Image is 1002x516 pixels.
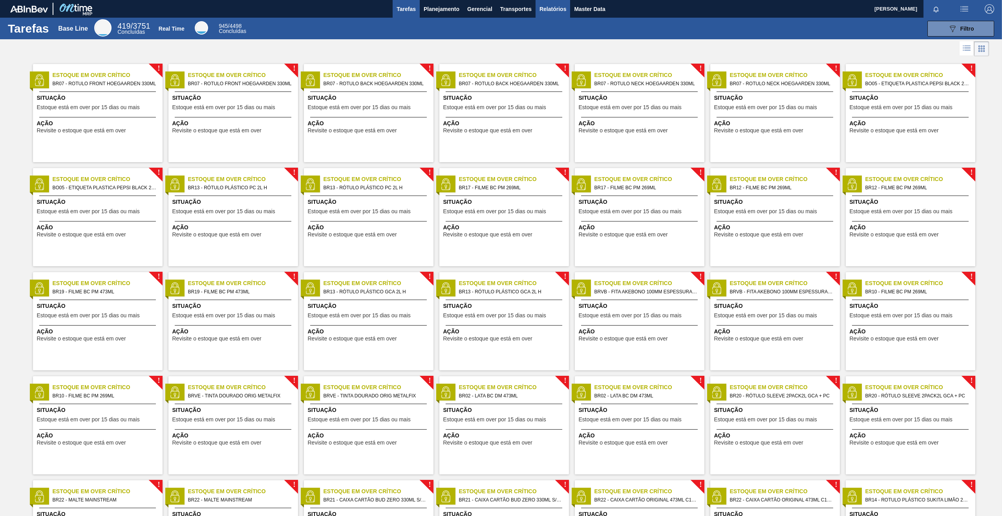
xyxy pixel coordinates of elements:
[850,440,939,446] span: Revisite o estoque que está em over
[714,336,803,342] span: Revisite o estoque que está em over
[33,74,45,86] img: status
[172,328,296,336] span: Ação
[94,19,112,37] div: Base Line
[443,417,546,423] span: Estoque está em over por 15 dias ou mais
[714,406,838,414] span: Situação
[37,417,140,423] span: Estoque está em over por 15 dias ou mais
[970,170,973,176] span: !
[970,482,973,488] span: !
[440,74,452,86] img: status
[58,25,88,32] div: Base Line
[293,378,295,384] span: !
[846,74,858,86] img: status
[579,313,682,318] span: Estoque está em over por 15 dias ou mais
[172,336,261,342] span: Revisite o estoque que está em over
[575,282,587,294] img: status
[714,94,838,102] span: Situação
[443,119,567,128] span: Ação
[117,23,150,35] div: Base Line
[459,496,563,504] span: BR21 - CAIXA CARTÃO BUD ZERO 330ML S/TABLOCKER
[711,490,722,502] img: status
[172,232,261,238] span: Revisite o estoque que está em over
[172,406,296,414] span: Situação
[714,313,817,318] span: Estoque está em over por 15 dias ou mais
[974,41,989,56] div: Visão em Cards
[443,94,567,102] span: Situação
[850,223,973,232] span: Ação
[157,378,160,384] span: !
[172,302,296,310] span: Situação
[730,383,840,392] span: Estoque em Over Crítico
[172,128,261,134] span: Revisite o estoque que está em over
[846,178,858,190] img: status
[53,79,156,88] span: BR07 - ROTULO FRONT HOEGAARDEN 330ML
[714,417,817,423] span: Estoque está em over por 15 dias ou mais
[714,223,838,232] span: Ação
[308,104,411,110] span: Estoque está em over por 15 dias ou mais
[970,274,973,280] span: !
[579,223,702,232] span: Ação
[443,336,532,342] span: Revisite o estoque que está em over
[324,487,433,496] span: Estoque em Over Crítico
[37,336,126,342] span: Revisite o estoque que está em over
[579,406,702,414] span: Situação
[397,4,416,14] span: Tarefas
[117,22,130,30] span: 419
[172,440,261,446] span: Revisite o estoque que está em over
[37,232,126,238] span: Revisite o estoque que está em over
[850,336,939,342] span: Revisite o estoque que está em over
[850,209,953,214] span: Estoque está em over por 15 dias ou mais
[37,223,161,232] span: Ação
[304,282,316,294] img: status
[923,4,949,15] button: Notificações
[564,274,566,280] span: !
[53,487,163,496] span: Estoque em Over Crítico
[594,487,704,496] span: Estoque em Over Crítico
[324,383,433,392] span: Estoque em Over Crítico
[53,392,156,400] span: BR10 - FILME BC PM 269ML
[711,74,722,86] img: status
[459,487,569,496] span: Estoque em Over Crítico
[443,440,532,446] span: Revisite o estoque que está em over
[594,175,704,183] span: Estoque em Over Crítico
[169,74,181,86] img: status
[467,4,492,14] span: Gerencial
[579,336,668,342] span: Revisite o estoque que está em over
[37,302,161,310] span: Situação
[188,383,298,392] span: Estoque em Over Crítico
[850,94,973,102] span: Situação
[730,496,834,504] span: BR22 - CAIXA CARTÃO ORIGINAL 473ML C12 SLEEK
[865,79,969,88] span: BO05 - ETIQUETA PLASTICA PEPSI BLACK 250ML
[865,183,969,192] span: BR12 - FILME BC PM 269ML
[293,482,295,488] span: !
[594,79,698,88] span: BR07 - ROTULO NECK HOEGAARDEN 330ML
[308,209,411,214] span: Estoque está em over por 15 dias ou mais
[579,232,668,238] span: Revisite o estoque que está em over
[37,328,161,336] span: Ação
[850,302,973,310] span: Situação
[33,490,45,502] img: status
[714,432,838,440] span: Ação
[850,417,953,423] span: Estoque está em over por 15 dias ou mais
[579,198,702,206] span: Situação
[157,482,160,488] span: !
[53,175,163,183] span: Estoque em Over Crítico
[37,432,161,440] span: Ação
[699,482,702,488] span: !
[970,378,973,384] span: !
[308,328,432,336] span: Ação
[564,170,566,176] span: !
[324,79,427,88] span: BR07 - ROTULO BACK HOEGAARDEN 330ML
[711,282,722,294] img: status
[53,279,163,287] span: Estoque em Over Crítico
[985,4,994,14] img: Logout
[308,94,432,102] span: Situação
[714,119,838,128] span: Ação
[594,383,704,392] span: Estoque em Over Crítico
[579,209,682,214] span: Estoque está em over por 15 dias ou mais
[564,482,566,488] span: !
[172,223,296,232] span: Ação
[960,41,974,56] div: Visão em Lista
[157,170,160,176] span: !
[865,496,969,504] span: BR14 - ROTULO PLÁSTICO SUKITA LIMÃO 2L AH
